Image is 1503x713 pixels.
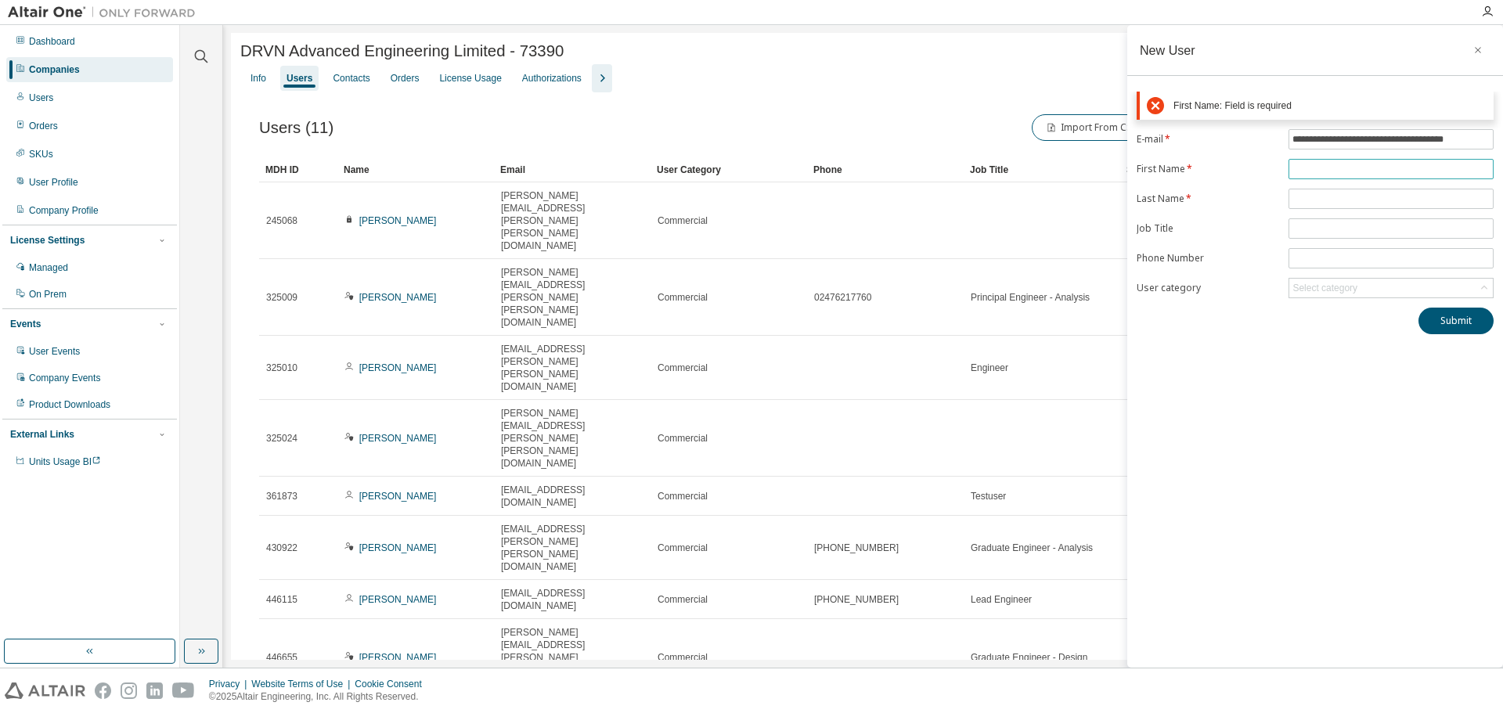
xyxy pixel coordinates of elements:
[658,490,708,502] span: Commercial
[658,651,708,664] span: Commercial
[266,651,297,664] span: 446655
[359,542,437,553] a: [PERSON_NAME]
[29,35,75,48] div: Dashboard
[658,362,708,374] span: Commercial
[287,72,312,85] div: Users
[209,678,251,690] div: Privacy
[1173,100,1487,112] div: First Name: Field is required
[501,587,643,612] span: [EMAIL_ADDRESS][DOMAIN_NAME]
[1137,252,1279,265] label: Phone Number
[266,542,297,554] span: 430922
[971,542,1093,554] span: Graduate Engineer - Analysis
[29,176,78,189] div: User Profile
[29,148,53,160] div: SKUs
[29,456,101,467] span: Units Usage BI
[439,72,501,85] div: License Usage
[29,345,80,358] div: User Events
[971,593,1032,606] span: Lead Engineer
[266,291,297,304] span: 325009
[1137,222,1279,235] label: Job Title
[266,490,297,502] span: 361873
[391,72,420,85] div: Orders
[266,214,297,227] span: 245068
[250,72,266,85] div: Info
[146,682,163,699] img: linkedin.svg
[1137,163,1279,175] label: First Name
[95,682,111,699] img: facebook.svg
[359,652,437,663] a: [PERSON_NAME]
[658,432,708,445] span: Commercial
[29,92,53,104] div: Users
[1418,308,1494,334] button: Submit
[29,261,68,274] div: Managed
[266,432,297,445] span: 325024
[501,266,643,329] span: [PERSON_NAME][EMAIL_ADDRESS][PERSON_NAME][PERSON_NAME][DOMAIN_NAME]
[121,682,137,699] img: instagram.svg
[265,157,331,182] div: MDH ID
[813,157,957,182] div: Phone
[814,542,899,554] span: [PHONE_NUMBER]
[1140,44,1195,56] div: New User
[501,626,643,689] span: [PERSON_NAME][EMAIL_ADDRESS][PERSON_NAME][PERSON_NAME][DOMAIN_NAME]
[5,682,85,699] img: altair_logo.svg
[10,428,74,441] div: External Links
[29,204,99,217] div: Company Profile
[10,234,85,247] div: License Settings
[657,157,801,182] div: User Category
[172,682,195,699] img: youtube.svg
[8,5,204,20] img: Altair One
[522,72,582,85] div: Authorizations
[10,318,41,330] div: Events
[501,189,643,252] span: [PERSON_NAME][EMAIL_ADDRESS][PERSON_NAME][PERSON_NAME][DOMAIN_NAME]
[970,157,1114,182] div: Job Title
[814,291,871,304] span: 02476217760
[359,433,437,444] a: [PERSON_NAME]
[501,484,643,509] span: [EMAIL_ADDRESS][DOMAIN_NAME]
[359,491,437,502] a: [PERSON_NAME]
[814,593,899,606] span: [PHONE_NUMBER]
[1292,282,1357,294] div: Select category
[1126,157,1373,182] div: Status
[500,157,644,182] div: Email
[266,593,297,606] span: 446115
[29,63,80,76] div: Companies
[29,120,58,132] div: Orders
[971,651,1087,664] span: Graduate Engineer - Design
[209,690,431,704] p: © 2025 Altair Engineering, Inc. All Rights Reserved.
[333,72,369,85] div: Contacts
[1137,193,1279,205] label: Last Name
[658,593,708,606] span: Commercial
[359,292,437,303] a: [PERSON_NAME]
[971,291,1090,304] span: Principal Engineer - Analysis
[251,678,355,690] div: Website Terms of Use
[266,362,297,374] span: 325010
[1137,282,1279,294] label: User category
[658,542,708,554] span: Commercial
[658,291,708,304] span: Commercial
[1289,279,1493,297] div: Select category
[971,362,1008,374] span: Engineer
[501,523,643,573] span: [EMAIL_ADDRESS][PERSON_NAME][PERSON_NAME][DOMAIN_NAME]
[501,407,643,470] span: [PERSON_NAME][EMAIL_ADDRESS][PERSON_NAME][PERSON_NAME][DOMAIN_NAME]
[355,678,431,690] div: Cookie Consent
[359,215,437,226] a: [PERSON_NAME]
[971,490,1006,502] span: Testuser
[658,214,708,227] span: Commercial
[259,119,333,137] span: Users (11)
[29,372,100,384] div: Company Events
[344,157,488,182] div: Name
[1032,114,1151,141] button: Import From CSV
[240,42,564,60] span: DRVN Advanced Engineering Limited - 73390
[501,343,643,393] span: [EMAIL_ADDRESS][PERSON_NAME][PERSON_NAME][DOMAIN_NAME]
[1137,133,1279,146] label: E-mail
[29,398,110,411] div: Product Downloads
[29,288,67,301] div: On Prem
[359,362,437,373] a: [PERSON_NAME]
[359,594,437,605] a: [PERSON_NAME]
